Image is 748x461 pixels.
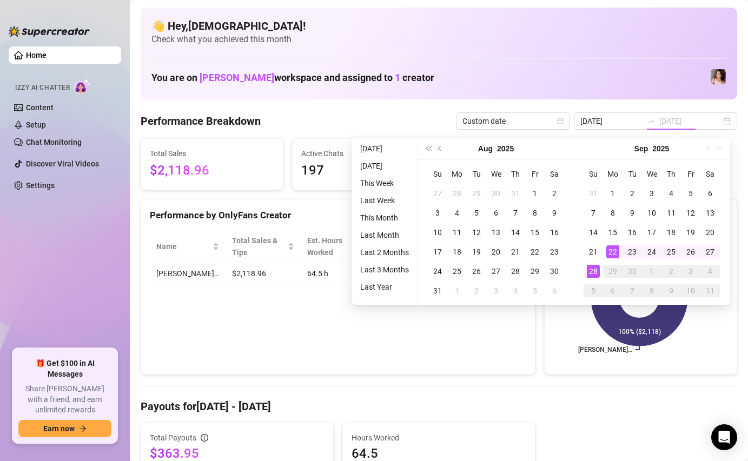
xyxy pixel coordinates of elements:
[506,262,525,281] td: 2025-08-28
[150,263,226,284] td: [PERSON_NAME]…
[428,164,447,184] th: Su
[428,184,447,203] td: 2025-07-27
[447,281,467,300] td: 2025-09-01
[606,284,619,297] div: 6
[486,223,506,242] td: 2025-08-13
[26,103,54,112] a: Content
[681,281,700,300] td: 2025-10-10
[626,245,639,258] div: 23
[528,284,541,297] div: 5
[652,138,669,159] button: Choose a year
[545,281,564,300] td: 2025-09-06
[356,177,413,190] li: This Week
[467,223,486,242] td: 2025-08-12
[606,245,619,258] div: 22
[587,187,600,200] div: 31
[486,164,506,184] th: We
[548,245,561,258] div: 23
[434,138,446,159] button: Previous month (PageUp)
[9,26,90,37] img: logo-BBDzfeDw.svg
[356,229,413,242] li: Last Month
[642,184,661,203] td: 2025-09-03
[646,117,655,125] span: to
[665,206,678,219] div: 11
[509,245,522,258] div: 21
[467,164,486,184] th: Tu
[470,284,483,297] div: 2
[506,184,525,203] td: 2025-07-31
[603,262,623,281] td: 2025-09-29
[681,203,700,223] td: 2025-09-12
[584,242,603,262] td: 2025-09-21
[150,432,196,444] span: Total Payouts
[431,226,444,239] div: 10
[587,265,600,278] div: 28
[603,184,623,203] td: 2025-09-01
[74,78,91,94] img: AI Chatter
[486,184,506,203] td: 2025-07-30
[447,164,467,184] th: Mo
[700,242,720,262] td: 2025-09-27
[470,187,483,200] div: 29
[141,399,737,414] h4: Payouts for [DATE] - [DATE]
[447,223,467,242] td: 2025-08-11
[431,265,444,278] div: 24
[548,284,561,297] div: 6
[506,164,525,184] th: Th
[506,281,525,300] td: 2025-09-04
[26,181,55,190] a: Settings
[509,226,522,239] div: 14
[659,115,721,127] input: End date
[486,203,506,223] td: 2025-08-06
[489,206,502,219] div: 6
[226,263,301,284] td: $2,118.96
[642,203,661,223] td: 2025-09-10
[431,187,444,200] div: 27
[18,420,111,437] button: Earn nowarrow-right
[489,265,502,278] div: 27
[428,262,447,281] td: 2025-08-24
[704,245,717,258] div: 27
[548,206,561,219] div: 9
[428,281,447,300] td: 2025-08-31
[156,240,210,252] span: Name
[587,245,600,258] div: 21
[497,138,514,159] button: Choose a year
[681,164,700,184] th: Fr
[18,384,111,416] span: Share [PERSON_NAME] with a friend, and earn unlimited rewards
[506,223,525,242] td: 2025-08-14
[645,265,658,278] div: 1
[525,281,545,300] td: 2025-09-05
[467,184,486,203] td: 2025-07-29
[704,187,717,200] div: 6
[509,284,522,297] div: 4
[704,226,717,239] div: 20
[545,223,564,242] td: 2025-08-16
[151,72,434,84] h1: You are on workspace and assigned to creator
[470,206,483,219] div: 5
[489,187,502,200] div: 30
[681,223,700,242] td: 2025-09-19
[226,230,301,263] th: Total Sales & Tips
[606,226,619,239] div: 15
[15,83,70,93] span: Izzy AI Chatter
[428,223,447,242] td: 2025-08-10
[665,265,678,278] div: 2
[451,265,464,278] div: 25
[584,184,603,203] td: 2025-08-31
[584,281,603,300] td: 2025-10-05
[26,51,47,59] a: Home
[548,265,561,278] div: 30
[548,187,561,200] div: 2
[623,223,642,242] td: 2025-09-16
[26,159,99,168] a: Discover Viral Videos
[356,142,413,155] li: [DATE]
[642,262,661,281] td: 2025-10-01
[665,187,678,200] div: 4
[509,265,522,278] div: 28
[352,432,526,444] span: Hours Worked
[665,245,678,258] div: 25
[470,245,483,258] div: 19
[587,226,600,239] div: 14
[584,164,603,184] th: Su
